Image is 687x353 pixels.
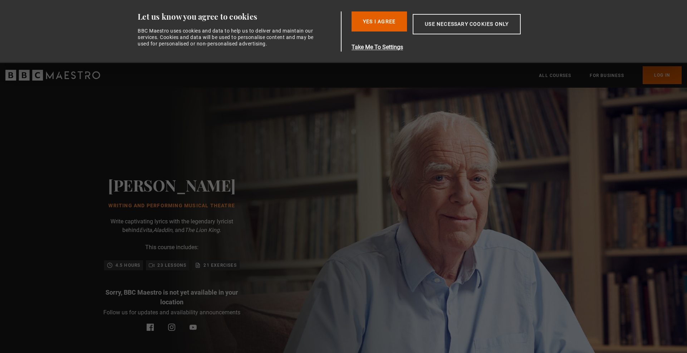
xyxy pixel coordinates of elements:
div: Let us know you agree to cookies [138,11,338,22]
p: Follow us for updates and availability announcements [103,308,240,317]
div: BBC Maestro uses cookies and data to help us to deliver and maintain our services. Cookies and da... [138,28,318,47]
nav: Primary [539,66,682,84]
h1: Writing and Performing Musical Theatre [108,203,236,209]
p: 4.5 hours [116,262,141,269]
a: Log In [643,66,682,84]
p: This course includes: [145,243,198,252]
i: Aladdin [153,227,172,233]
button: Take Me To Settings [352,43,555,52]
a: For business [590,72,624,79]
p: 23 lessons [157,262,186,269]
a: All Courses [539,72,571,79]
button: Use necessary cookies only [413,14,521,34]
h2: [PERSON_NAME] [108,176,236,194]
p: Write captivating lyrics with the legendary lyricist behind , , and . [100,217,243,234]
i: Evita [139,227,152,233]
p: 21 exercises [203,262,236,269]
i: The Lion King [185,227,220,233]
svg: BBC Maestro [5,70,100,81]
button: Yes I Agree [352,11,407,32]
p: Sorry, BBC Maestro is not yet available in your location [100,287,243,307]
